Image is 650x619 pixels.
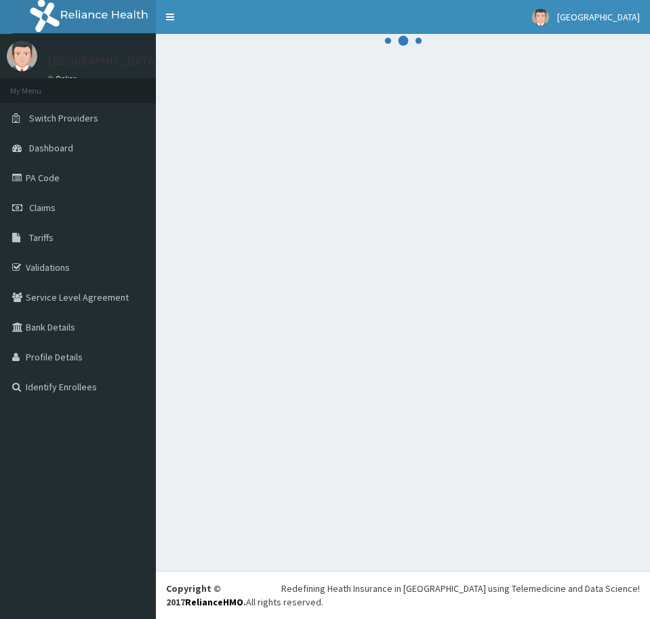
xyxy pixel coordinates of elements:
[47,74,80,83] a: Online
[557,11,640,23] span: [GEOGRAPHIC_DATA]
[29,112,98,124] span: Switch Providers
[7,41,37,71] img: User Image
[532,9,549,26] img: User Image
[29,202,56,214] span: Claims
[29,231,54,244] span: Tariffs
[281,582,640,595] div: Redefining Heath Insurance in [GEOGRAPHIC_DATA] using Telemedicine and Data Science!
[29,142,73,154] span: Dashboard
[383,20,424,61] svg: audio-loading
[185,596,243,608] a: RelianceHMO
[156,571,650,619] footer: All rights reserved.
[47,55,159,67] p: [GEOGRAPHIC_DATA]
[166,582,246,608] strong: Copyright © 2017 .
